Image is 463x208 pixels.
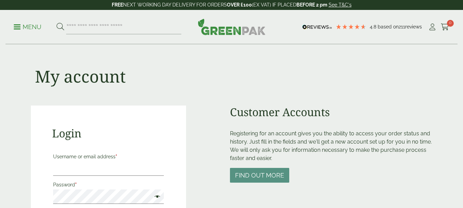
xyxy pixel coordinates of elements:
a: Find out more [230,172,289,179]
h2: Customer Accounts [230,106,432,119]
a: 0 [441,22,449,32]
span: 0 [447,20,454,27]
strong: OVER £100 [227,2,252,8]
p: Menu [14,23,41,31]
h2: Login [52,127,165,140]
span: 211 [399,24,405,29]
a: Menu [14,23,41,30]
div: 4.79 Stars [336,24,366,30]
p: Registering for an account gives you the ability to access your order status and history. Just fi... [230,130,432,162]
strong: FREE [112,2,123,8]
label: Username or email address [53,152,164,161]
h1: My account [35,66,126,86]
i: My Account [428,24,437,30]
span: 4.8 [370,24,378,29]
img: GreenPak Supplies [198,19,266,35]
label: Password [53,180,164,189]
span: reviews [405,24,422,29]
strong: BEFORE 2 pm [296,2,327,8]
span: Based on [378,24,399,29]
img: REVIEWS.io [302,25,332,29]
button: Find out more [230,168,289,183]
a: See T&C's [329,2,352,8]
i: Cart [441,24,449,30]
